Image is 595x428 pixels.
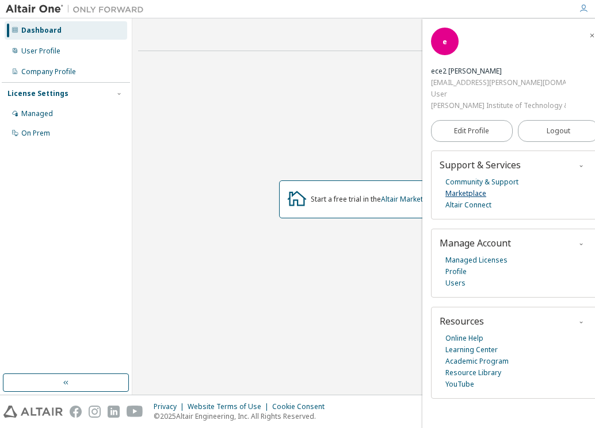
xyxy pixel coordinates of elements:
[445,255,508,266] a: Managed Licenses
[445,367,501,379] a: Resource Library
[445,266,467,277] a: Profile
[443,37,447,47] span: e
[21,129,50,138] div: On Prem
[188,402,272,411] div: Website Terms of Use
[445,199,491,211] a: Altair Connect
[445,277,466,289] a: Users
[21,109,53,118] div: Managed
[454,126,489,136] span: Edit Profile
[431,120,513,142] a: Edit Profile
[381,194,441,204] a: Altair Marketplace
[21,26,62,35] div: Dashboard
[431,100,566,111] div: [PERSON_NAME] Institute of Technology & Engg.
[431,77,566,88] div: [EMAIL_ADDRESS][PERSON_NAME][DOMAIN_NAME]
[3,406,63,418] img: altair_logo.svg
[547,125,570,137] span: Logout
[154,411,331,421] p: © 2025 Altair Engineering, Inc. All Rights Reserved.
[127,406,143,418] img: youtube.svg
[431,88,566,100] div: User
[272,402,331,411] div: Cookie Consent
[445,379,474,390] a: YouTube
[108,406,120,418] img: linkedin.svg
[445,333,483,344] a: Online Help
[70,406,82,418] img: facebook.svg
[445,344,498,356] a: Learning Center
[6,3,150,15] img: Altair One
[431,65,566,77] div: ece2 sasi
[154,402,188,411] div: Privacy
[440,159,521,171] span: Support & Services
[445,176,518,188] a: Community & Support
[445,188,486,199] a: Marketplace
[7,89,68,98] div: License Settings
[440,315,484,327] span: Resources
[21,47,60,56] div: User Profile
[89,406,101,418] img: instagram.svg
[311,195,441,204] div: Start a free trial in the
[445,356,509,367] a: Academic Program
[440,237,511,249] span: Manage Account
[21,67,76,76] div: Company Profile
